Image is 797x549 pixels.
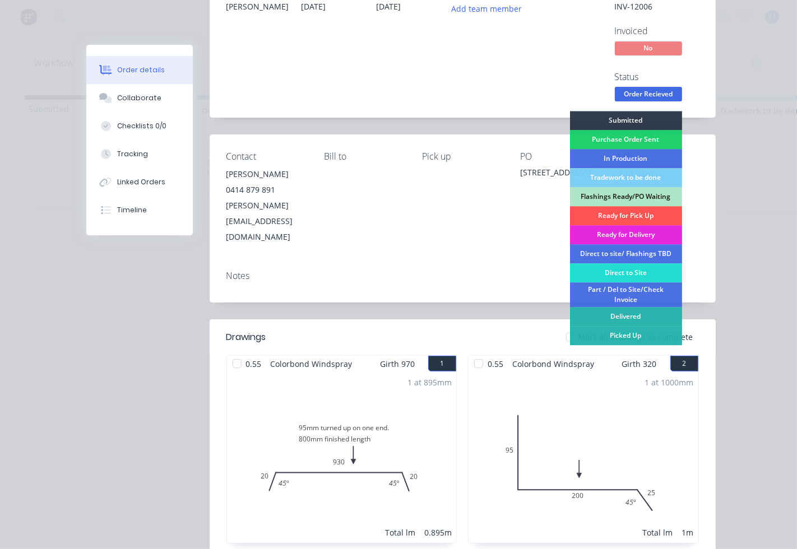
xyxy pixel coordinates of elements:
[570,206,682,225] div: Ready for Pick Up
[615,41,682,55] span: No
[117,177,165,187] div: Linked Orders
[508,356,599,372] span: Colorbond Windspray
[266,356,357,372] span: Colorbond Windspray
[86,56,193,84] button: Order details
[570,187,682,206] div: Flashings Ready/PO Waiting
[570,111,682,130] div: Submitted
[227,372,457,543] div: 95mm turned up on one end.800mm finished length209302045º45º1 at 895mmTotal lm0.895m
[226,166,307,245] div: [PERSON_NAME]0414 879 891[PERSON_NAME][EMAIL_ADDRESS][DOMAIN_NAME]
[622,356,657,372] span: Girth 320
[302,1,326,12] span: [DATE]
[483,356,508,372] span: 0.55
[117,93,161,103] div: Collaborate
[615,1,699,12] div: INV-12006
[452,1,528,16] button: Add team member
[86,84,193,112] button: Collaborate
[117,121,166,131] div: Checklists 0/0
[445,1,527,16] button: Add team member
[86,112,193,140] button: Checklists 0/0
[615,87,682,104] button: Order Recieved
[615,26,699,36] div: Invoiced
[645,376,694,388] div: 1 at 1000mm
[615,87,682,101] span: Order Recieved
[226,182,307,198] div: 0414 879 891
[570,168,682,187] div: Tradework to be done
[570,326,682,345] div: Picked Up
[424,527,452,538] div: 0.895m
[407,376,452,388] div: 1 at 895mm
[117,149,148,159] div: Tracking
[570,225,682,244] div: Ready for Delivery
[570,130,682,149] div: Purchase Order Sent
[86,196,193,224] button: Timeline
[380,356,415,372] span: Girth 970
[117,65,165,75] div: Order details
[615,72,699,82] div: Status
[643,527,673,538] div: Total lm
[682,527,694,538] div: 1m
[570,282,682,307] div: Part / Del to Site/Check Invoice
[570,149,682,168] div: In Production
[242,356,266,372] span: 0.55
[428,356,456,371] button: 1
[325,151,405,162] div: Bill to
[521,166,601,182] div: [STREET_ADDRESS]
[521,151,601,162] div: PO
[86,140,193,168] button: Tracking
[226,271,699,281] div: Notes
[469,372,698,543] div: 0952002545º1 at 1000mmTotal lm1m
[226,166,307,182] div: [PERSON_NAME]
[570,244,682,263] div: Direct to site/ Flashings TBD
[570,307,682,326] div: Delivered
[86,168,193,196] button: Linked Orders
[377,1,401,12] span: [DATE]
[226,1,288,12] div: [PERSON_NAME]
[670,356,698,371] button: 2
[226,198,307,245] div: [PERSON_NAME][EMAIL_ADDRESS][DOMAIN_NAME]
[117,205,147,215] div: Timeline
[570,263,682,282] div: Direct to Site
[226,331,266,344] div: Drawings
[385,527,415,538] div: Total lm
[423,151,503,162] div: Pick up
[226,151,307,162] div: Contact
